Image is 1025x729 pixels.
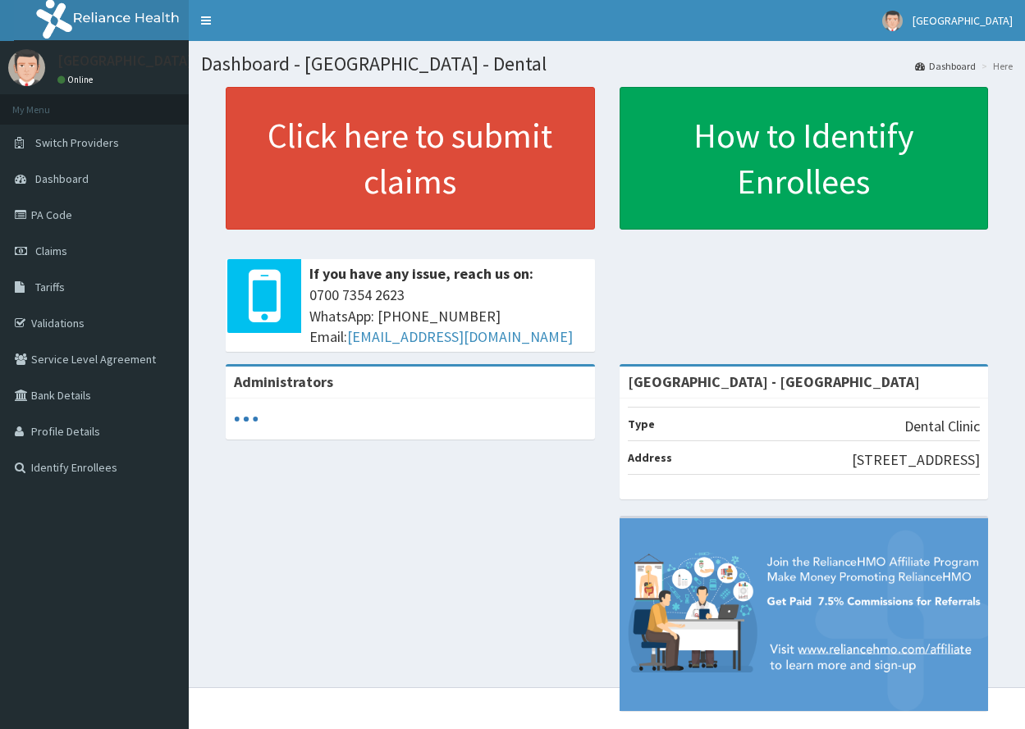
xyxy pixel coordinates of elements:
[35,171,89,186] span: Dashboard
[309,285,587,348] span: 0700 7354 2623 WhatsApp: [PHONE_NUMBER] Email:
[234,372,333,391] b: Administrators
[628,372,920,391] strong: [GEOGRAPHIC_DATA] - [GEOGRAPHIC_DATA]
[35,135,119,150] span: Switch Providers
[57,53,193,68] p: [GEOGRAPHIC_DATA]
[620,87,989,230] a: How to Identify Enrollees
[628,417,655,431] b: Type
[852,449,980,471] p: [STREET_ADDRESS]
[977,59,1013,73] li: Here
[57,74,97,85] a: Online
[35,280,65,294] span: Tariffs
[309,264,533,283] b: If you have any issue, reach us on:
[915,59,976,73] a: Dashboard
[620,518,989,711] img: provider-team-banner.png
[904,416,980,437] p: Dental Clinic
[882,11,903,31] img: User Image
[226,87,595,230] a: Click here to submit claims
[201,53,1013,75] h1: Dashboard - [GEOGRAPHIC_DATA] - Dental
[8,49,45,86] img: User Image
[913,13,1013,28] span: [GEOGRAPHIC_DATA]
[628,450,672,465] b: Address
[234,407,259,431] svg: audio-loading
[347,327,573,346] a: [EMAIL_ADDRESS][DOMAIN_NAME]
[35,244,67,258] span: Claims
